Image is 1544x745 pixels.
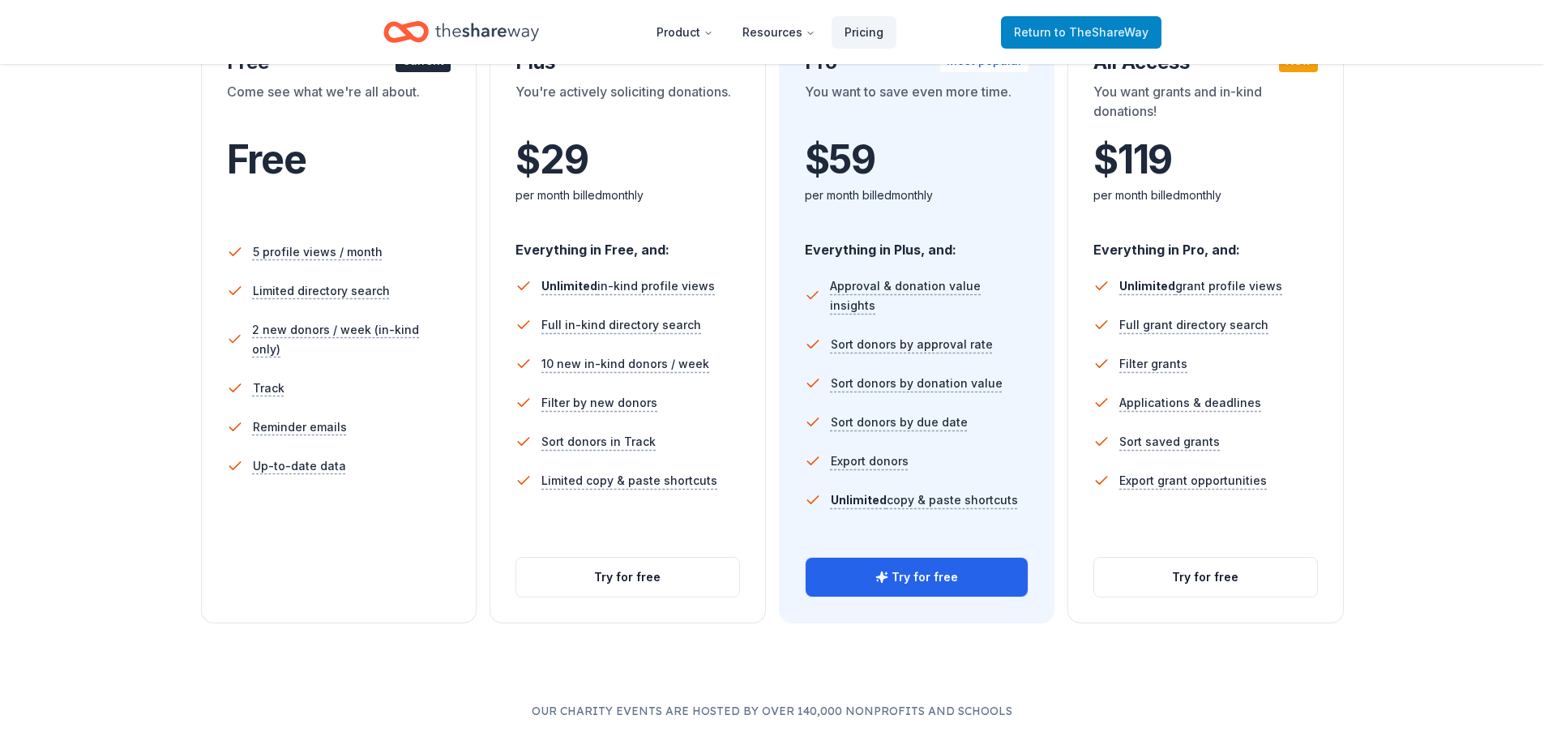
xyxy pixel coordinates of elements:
span: Sort donors by due date [831,413,968,432]
span: Unlimited [541,279,597,293]
span: 2 new donors / week (in-kind only) [252,320,451,359]
a: Returnto TheShareWay [1001,16,1161,49]
span: Export grant opportunities [1119,471,1267,490]
span: Limited directory search [253,281,390,301]
div: Everything in Pro, and: [1093,226,1318,260]
span: $ 59 [805,137,875,182]
a: Pricing [832,16,896,49]
button: Try for free [1094,558,1317,597]
span: Limited copy & paste shortcuts [541,471,717,490]
span: $ 29 [515,137,588,182]
div: per month billed monthly [1093,186,1318,205]
div: You want grants and in-kind donations! [1093,82,1318,127]
span: Free [227,135,306,183]
button: Try for free [516,558,739,597]
span: grant profile views [1119,279,1282,293]
button: Resources [729,16,828,49]
span: Export donors [831,452,909,471]
p: Our charity events are hosted by over 140,000 nonprofits and schools [65,701,1479,721]
span: Return [1014,23,1148,42]
span: copy & paste shortcuts [831,493,1018,507]
span: Applications & deadlines [1119,393,1261,413]
span: to TheShareWay [1054,25,1148,39]
span: Filter grants [1119,354,1187,374]
span: Unlimited [831,493,887,507]
span: 5 profile views / month [253,242,383,262]
span: Up-to-date data [253,456,346,476]
span: Full in-kind directory search [541,315,701,335]
span: in-kind profile views [541,279,715,293]
span: Sort donors by donation value [831,374,1003,393]
div: per month billed monthly [805,186,1029,205]
span: Sort donors in Track [541,432,656,452]
span: Approval & donation value insights [830,276,1029,315]
span: Track [253,379,284,398]
span: Filter by new donors [541,393,657,413]
button: Try for free [806,558,1029,597]
div: Everything in Free, and: [515,226,740,260]
div: You're actively soliciting donations. [515,82,740,127]
nav: Main [644,13,896,51]
span: Unlimited [1119,279,1175,293]
div: Come see what we're all about. [227,82,451,127]
span: Sort donors by approval rate [831,335,993,354]
div: You want to save even more time. [805,82,1029,127]
a: Home [383,13,539,51]
div: Everything in Plus, and: [805,226,1029,260]
span: 10 new in-kind donors / week [541,354,709,374]
span: Full grant directory search [1119,315,1268,335]
span: Reminder emails [253,417,347,437]
span: Sort saved grants [1119,432,1220,452]
span: $ 119 [1093,137,1172,182]
div: per month billed monthly [515,186,740,205]
button: Product [644,16,726,49]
